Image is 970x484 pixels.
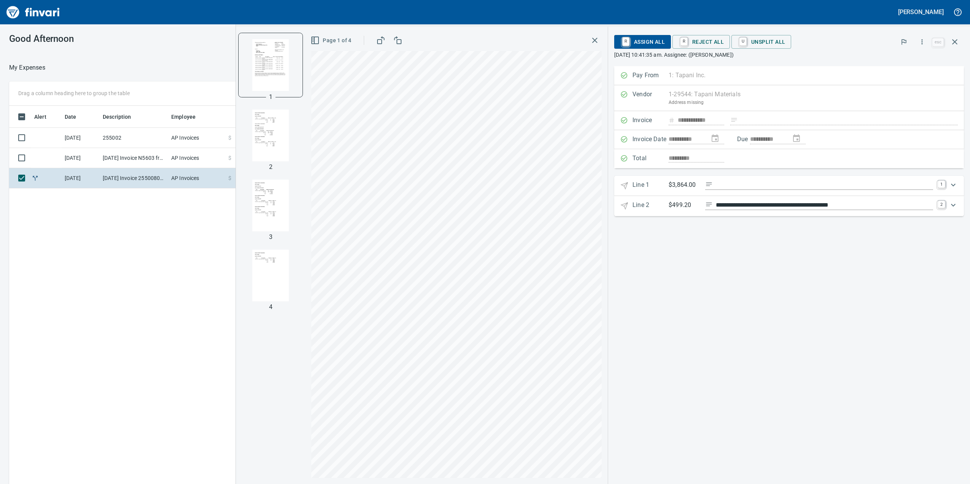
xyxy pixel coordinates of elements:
[34,112,56,121] span: Alert
[245,39,296,91] img: Page 1
[9,63,45,72] p: My Expenses
[269,162,272,172] p: 2
[228,134,231,142] span: $
[5,3,62,21] img: Finvari
[739,37,747,46] a: U
[9,33,251,44] h3: Good Afternoon
[632,180,669,191] p: Line 1
[9,63,45,72] nav: breadcrumb
[228,174,231,182] span: $
[62,168,100,188] td: [DATE]
[620,35,665,48] span: Assign All
[100,168,168,188] td: [DATE] Invoice 255008092225 from Tapani Materials (1-29544)
[731,35,791,49] button: UUnsplit All
[737,35,785,48] span: Unsplit All
[100,128,168,148] td: 255002
[896,6,946,18] button: [PERSON_NAME]
[614,35,671,49] button: RAssign All
[269,232,272,242] p: 3
[245,250,296,301] img: Page 4
[269,92,272,102] p: 1
[938,201,945,208] a: 2
[231,112,260,121] span: Amount
[930,33,964,51] span: Close invoice
[914,33,930,50] button: More
[632,201,669,212] p: Line 2
[103,112,141,121] span: Description
[62,128,100,148] td: [DATE]
[168,168,225,188] td: AP Invoices
[669,180,699,190] p: $3,864.00
[898,8,944,16] h5: [PERSON_NAME]
[614,51,964,59] p: [DATE] 10:41:35 am. Assignee: ([PERSON_NAME])
[31,175,39,180] span: Split transaction
[100,148,168,168] td: [DATE] Invoice N5603 from Columbia River Pumping Inc. (1-24468)
[269,302,272,312] p: 4
[895,33,912,50] button: Flag
[228,154,231,162] span: $
[65,112,76,121] span: Date
[614,196,964,216] div: Expand
[245,180,296,231] img: Page 3
[171,112,196,121] span: Employee
[672,35,730,49] button: RReject All
[168,148,225,168] td: AP Invoices
[18,89,130,97] p: Drag a column heading here to group the table
[171,112,205,121] span: Employee
[62,148,100,168] td: [DATE]
[932,38,944,46] a: esc
[245,110,296,161] img: Page 2
[312,36,351,45] span: Page 1 of 4
[679,35,724,48] span: Reject All
[622,37,629,46] a: R
[34,112,46,121] span: Alert
[669,201,699,210] p: $499.20
[65,112,86,121] span: Date
[614,176,964,196] div: Expand
[938,180,945,188] a: 1
[103,112,131,121] span: Description
[309,33,354,48] button: Page 1 of 4
[168,128,225,148] td: AP Invoices
[680,37,688,46] a: R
